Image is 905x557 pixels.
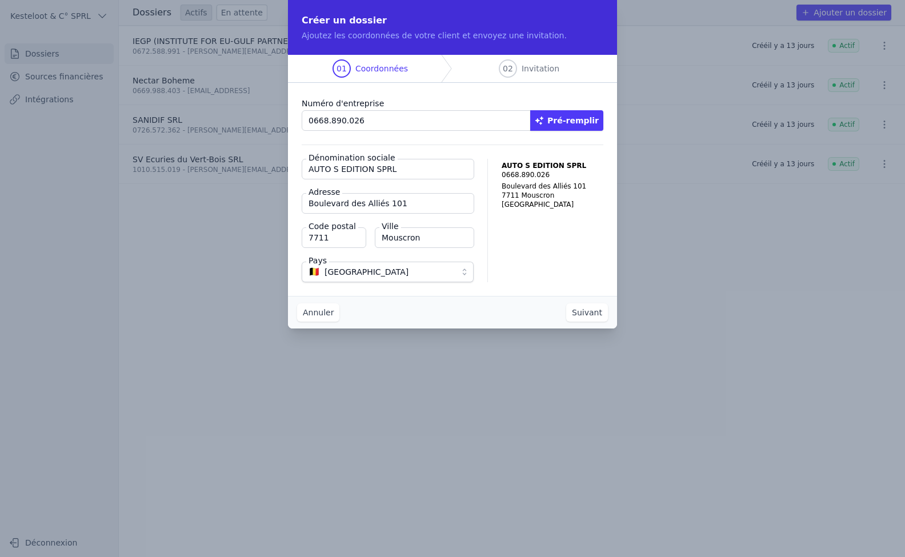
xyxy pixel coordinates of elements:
[503,63,513,74] span: 02
[566,303,608,322] button: Suivant
[297,303,339,322] button: Annuler
[288,55,617,83] nav: Progress
[306,152,398,163] label: Dénomination sociale
[302,14,603,27] h2: Créer un dossier
[502,161,603,170] p: AUTO S EDITION SPRL
[306,255,329,266] label: Pays
[325,265,409,279] span: [GEOGRAPHIC_DATA]
[530,110,603,131] button: Pré-remplir
[306,186,342,198] label: Adresse
[337,63,347,74] span: 01
[355,63,408,74] span: Coordonnées
[309,269,320,275] span: 🇧🇪
[502,191,603,200] p: 7711 Mouscron
[502,170,603,179] p: 0668.890.026
[302,97,603,110] label: Numéro d'entreprise
[306,221,358,232] label: Code postal
[379,221,401,232] label: Ville
[302,262,474,282] button: 🇧🇪 [GEOGRAPHIC_DATA]
[502,182,603,191] p: Boulevard des Alliés 101
[302,30,603,41] p: Ajoutez les coordonnées de votre client et envoyez une invitation.
[522,63,559,74] span: Invitation
[502,200,603,209] p: [GEOGRAPHIC_DATA]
